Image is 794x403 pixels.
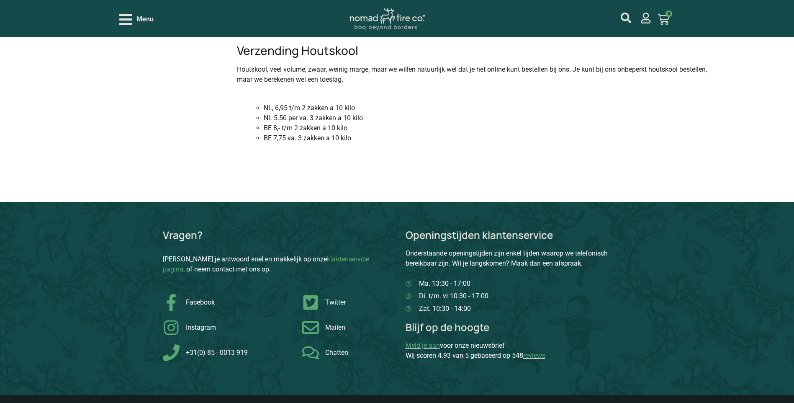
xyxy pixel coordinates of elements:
a: Grill Bill Telefoon [163,344,294,361]
span: Menu [136,14,154,24]
a: Grill Bill Chat [302,344,381,361]
p: Vragen? [163,230,203,240]
p: voor onze nieuwsbrief Wij scoren 4.93 van 5 gebaseerd op 548 [406,341,631,361]
li: BE 8,- t/m 2 zakken a 10 kilo [264,123,694,133]
span: Mailen [323,323,345,333]
a: Meld je aan [406,341,440,349]
span: 0 [666,10,672,17]
a: mijn account [621,13,631,23]
span: Facebook [184,297,215,307]
li: NL 5.50 per va. 3 zakken a 10 kilo [264,113,694,123]
span: Chatten [323,348,348,358]
div: Open/Close Menu [119,12,154,27]
a: mijn account [640,13,651,23]
a: reviews [523,351,545,359]
li: NL, 6,95 t/m 2 zakken a 10 kilo [264,103,694,113]
span: Twitter [323,297,346,307]
a: Grill Bill Contact [302,319,381,336]
span: +31(0) 85 - 0013 919 [184,348,248,358]
a: Grill Bill Instagram [163,319,294,336]
p: Houtskool, veel volume, zwaar, weinig marge, maar we willen natuurlijk wel dat je het online kunt... [237,65,721,85]
span: Ma. 13:30 - 17:00 [417,279,470,289]
img: Nomad Logo [349,8,425,31]
span: Di. t/m. vr 10:30 - 17:00 [417,291,488,301]
p: Blijf op de hoogte [406,322,631,332]
a: 0 [648,8,679,30]
p: [PERSON_NAME] je antwoord snel en makkelijk op onze , of neem contact met ons op. [163,254,388,274]
a: klantenservice pagina [163,255,369,273]
li: BE 7,75 va. 3 zakken a 10 kilo [264,133,694,143]
h3: Verzending Houtskool [237,44,721,58]
p: Openingstijden klantenservice [406,230,631,240]
a: Grill Bill Twitter [302,294,381,311]
p: Onderstaande openingstijden zijn enkel tijden waarop we telefonisch bereikbaar zijn. Wil je langs... [406,248,631,269]
span: Instagram [184,323,216,333]
a: Grill Bill Facebook [163,294,294,311]
span: Zat. 10:30 - 14:00 [417,304,471,314]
